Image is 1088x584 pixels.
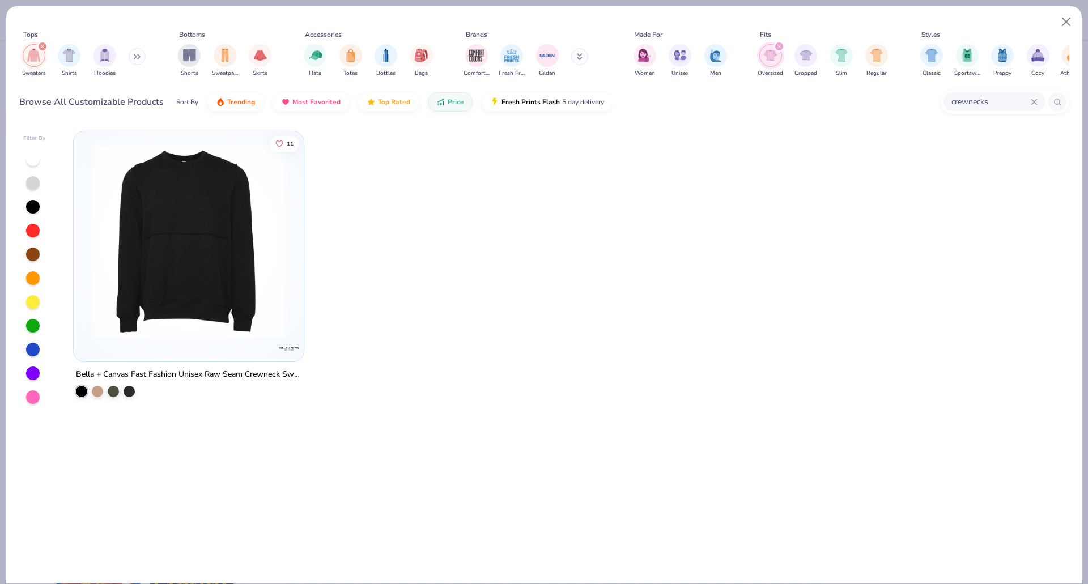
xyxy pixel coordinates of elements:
div: filter for Hats [304,44,326,78]
span: Most Favorited [292,97,341,106]
img: Cozy Image [1031,49,1044,62]
button: filter button [304,44,326,78]
div: filter for Totes [339,44,362,78]
span: Sweaters [22,69,46,78]
button: filter button [1060,44,1086,78]
span: Top Rated [378,97,410,106]
div: filter for Skirts [249,44,271,78]
div: Styles [921,29,940,40]
div: filter for Sportswear [954,44,980,78]
button: filter button [339,44,362,78]
div: Fits [760,29,771,40]
span: Shorts [181,69,198,78]
button: Most Favorited [273,92,349,112]
img: most_fav.gif [281,97,290,106]
div: filter for Unisex [669,44,691,78]
div: filter for Cropped [794,44,817,78]
button: filter button [93,44,116,78]
span: Fresh Prints Flash [501,97,560,106]
img: trending.gif [216,97,225,106]
img: Shirts Image [63,49,76,62]
img: Classic Image [925,49,938,62]
input: Try "T-Shirt" [950,95,1031,108]
img: flash.gif [490,97,499,106]
span: Shirts [62,69,77,78]
img: Sweaters Image [27,49,40,62]
button: filter button [920,44,943,78]
img: Sweatpants Image [219,49,231,62]
button: filter button [794,44,817,78]
div: filter for Oversized [758,44,783,78]
div: filter for Shirts [58,44,80,78]
button: filter button [58,44,80,78]
div: filter for Slim [830,44,853,78]
img: Slim Image [835,49,848,62]
div: Brands [466,29,487,40]
button: Top Rated [358,92,419,112]
img: Bags Image [415,49,427,62]
img: Unisex Image [674,49,687,62]
span: Sweatpants [212,69,238,78]
img: Fresh Prints Image [503,47,520,64]
img: Oversized Image [764,49,777,62]
span: Comfort Colors [464,69,490,78]
div: filter for Preppy [991,44,1014,78]
div: Bottoms [179,29,205,40]
span: Totes [343,69,358,78]
img: Hoodies Image [99,49,111,62]
img: Athleisure Image [1067,49,1080,62]
span: Regular [866,69,887,78]
span: 11 [287,140,294,146]
div: filter for Shorts [178,44,201,78]
div: Bella + Canvas Fast Fashion Unisex Raw Seam Crewneck Sweatshirt [76,368,301,382]
button: filter button [991,44,1014,78]
button: filter button [536,44,559,78]
span: Fresh Prints [499,69,525,78]
div: Sort By [176,97,198,107]
span: Trending [227,97,255,106]
span: Unisex [671,69,688,78]
button: filter button [178,44,201,78]
div: Filter By [23,134,46,143]
div: filter for Comfort Colors [464,44,490,78]
div: Browse All Customizable Products [19,95,164,109]
div: Accessories [305,29,342,40]
img: Totes Image [345,49,357,62]
button: filter button [22,44,46,78]
button: filter button [954,44,980,78]
button: Price [428,92,473,112]
button: filter button [464,44,490,78]
button: filter button [499,44,525,78]
span: Bottles [376,69,396,78]
button: Fresh Prints Flash5 day delivery [482,92,613,112]
span: Cropped [794,69,817,78]
img: Skirts Image [254,49,267,62]
span: Skirts [253,69,267,78]
span: Hats [309,69,321,78]
img: Men Image [709,49,722,62]
button: filter button [212,44,238,78]
img: Bella + Canvas logo [278,337,300,360]
div: filter for Men [704,44,727,78]
div: filter for Bottles [375,44,397,78]
img: TopRated.gif [367,97,376,106]
img: Sportswear Image [961,49,974,62]
span: Bags [415,69,428,78]
button: filter button [865,44,888,78]
span: Slim [836,69,847,78]
img: Women Image [638,49,651,62]
span: 5 day delivery [562,96,604,109]
span: Athleisure [1060,69,1086,78]
span: Preppy [993,69,1011,78]
img: 01dfb416-c527-4bc3-bd2b-5e4ad98f5e9e [85,143,292,339]
div: Made For [634,29,662,40]
div: filter for Sweaters [22,44,46,78]
img: Hats Image [309,49,322,62]
img: Comfort Colors Image [468,47,485,64]
button: Trending [207,92,263,112]
button: filter button [1027,44,1049,78]
div: filter for Sweatpants [212,44,238,78]
button: filter button [375,44,397,78]
button: filter button [704,44,727,78]
button: filter button [669,44,691,78]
